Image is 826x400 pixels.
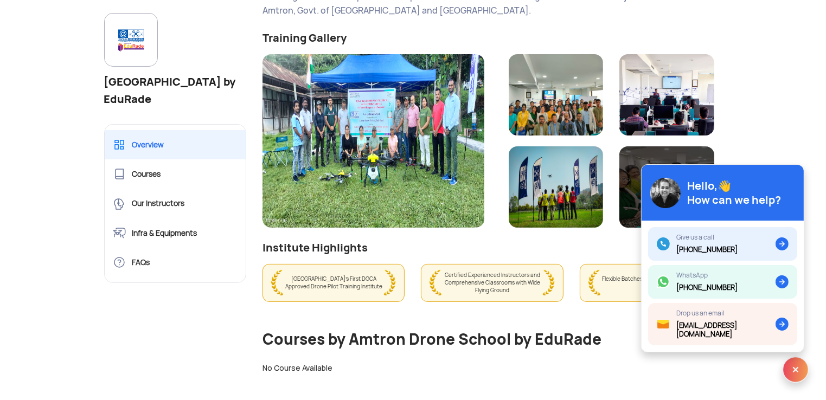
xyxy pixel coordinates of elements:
span: [GEOGRAPHIC_DATA]'s First DGCA Approved Drone Pilot Training Institute [283,275,384,291]
img: ic_whatsapp.svg [657,275,670,288]
a: FAQs [105,248,246,277]
img: WhatsApp%20Image%202022-12-23%20at%2021.42.37.jpeg [509,146,603,228]
a: Our Instructors [105,189,246,218]
div: Courses by Amtron Drone School by EduRade [262,329,722,350]
a: WhatsApp[PHONE_NUMBER] [648,265,797,299]
div: Institute Highlights [262,241,722,255]
img: wreath_right.png [543,270,555,296]
div: WhatsApp [676,272,738,279]
img: ic_call.svg [657,237,670,250]
a: Give us a call[PHONE_NUMBER] [648,227,797,261]
div: [EMAIL_ADDRESS][DOMAIN_NAME] [676,321,776,339]
img: wreath_left.png [430,270,441,296]
div: Drop us an email [676,309,776,317]
img: wreath_right.png [384,270,396,296]
img: ic_arrow.svg [776,237,789,250]
div: Give us a call [676,234,738,241]
div: [PHONE_NUMBER] [676,246,738,254]
img: wreath_left.png [271,270,283,296]
img: ic_mail.svg [657,318,670,331]
div: +35 [619,146,714,228]
span: Flexible Batches with Offline and Online Mode [600,275,701,291]
a: Infra & Equipments [105,218,246,248]
h1: [GEOGRAPHIC_DATA] by EduRade [104,73,247,108]
a: Courses [105,159,246,189]
img: Amtron%20-%20Edurade%20Drone%20Pilot%20Training%20School%20(3).jpeg [619,54,714,136]
img: ic_x.svg [783,357,809,383]
img: img_avatar@2x.png [650,178,681,208]
img: wreath_left.png [588,270,600,296]
img: ic_arrow.svg [776,275,789,288]
img: ic_arrow.svg [776,318,789,331]
div: [PHONE_NUMBER] [676,283,738,292]
a: Drop us an email[EMAIL_ADDRESS][DOMAIN_NAME] [648,303,797,345]
img: WHATSAPP%20BUSINESS%20LOGO.jpg [113,22,149,57]
img: IMG-20230202-WA0018.jpg [509,54,603,136]
div: Training Gallery [262,31,722,46]
div: Hello,👋 How can we help? [687,179,781,207]
img: qqqq.jpg [262,54,484,228]
div: No Course Available [254,363,731,373]
span: Certified Experienced Instructors and Comprehensive Classrooms with Wide Flying Ground [441,272,542,294]
a: Overview [105,130,246,159]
